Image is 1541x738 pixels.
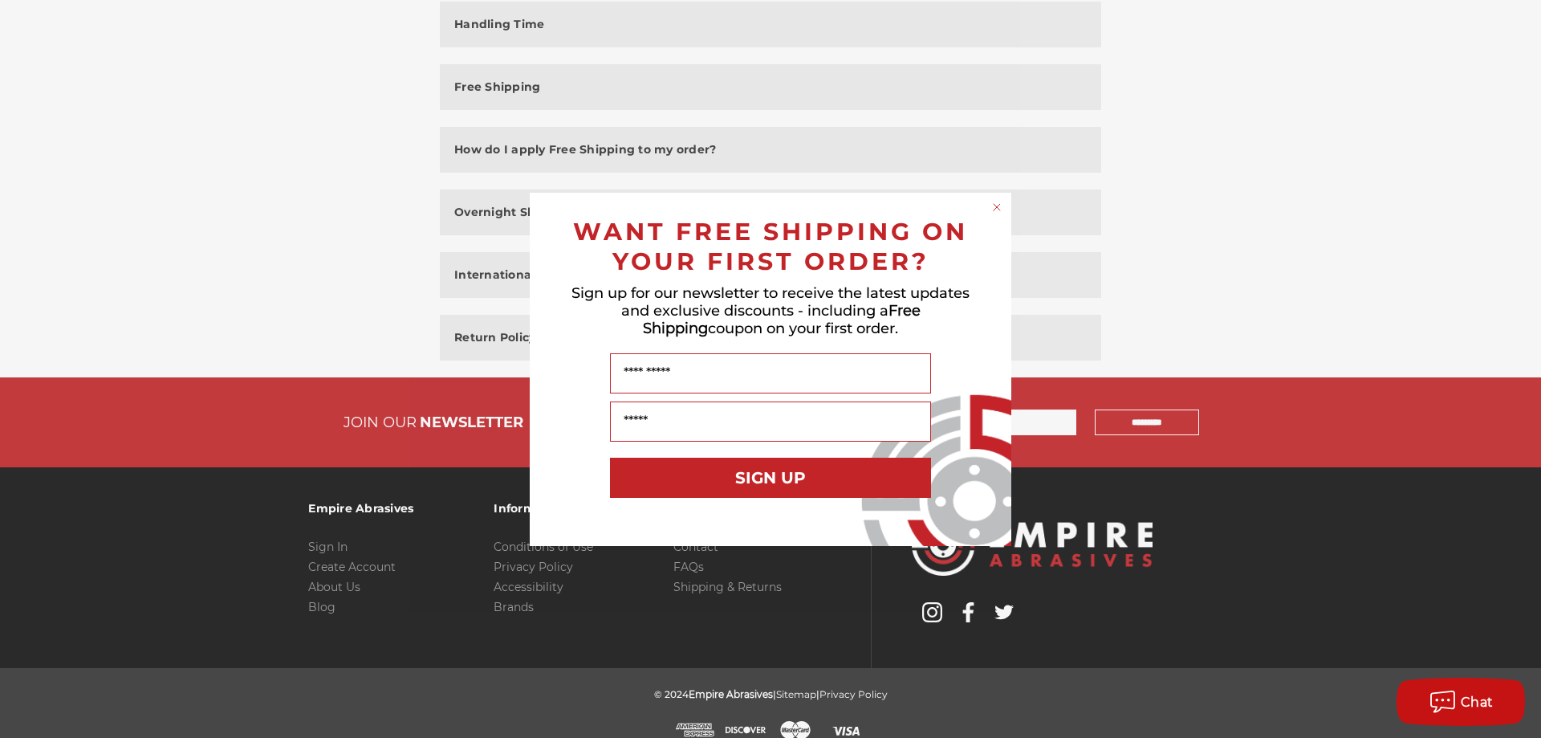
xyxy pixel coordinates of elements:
span: WANT FREE SHIPPING ON YOUR FIRST ORDER? [573,217,968,276]
span: Chat [1461,695,1494,710]
button: Close dialog [989,199,1005,215]
button: Chat [1397,678,1525,726]
span: Free Shipping [643,302,921,337]
span: Sign up for our newsletter to receive the latest updates and exclusive discounts - including a co... [571,284,970,337]
button: SIGN UP [610,458,931,498]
